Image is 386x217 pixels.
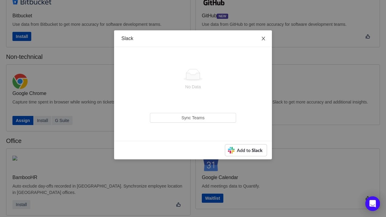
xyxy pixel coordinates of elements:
[255,30,272,47] button: Close
[121,35,265,42] div: Slack
[225,144,267,156] img: Add to Slack
[150,113,236,123] a: Sync Teams
[261,36,266,41] i: icon: close
[126,83,260,90] p: No Data
[365,196,380,211] div: Open Intercom Messenger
